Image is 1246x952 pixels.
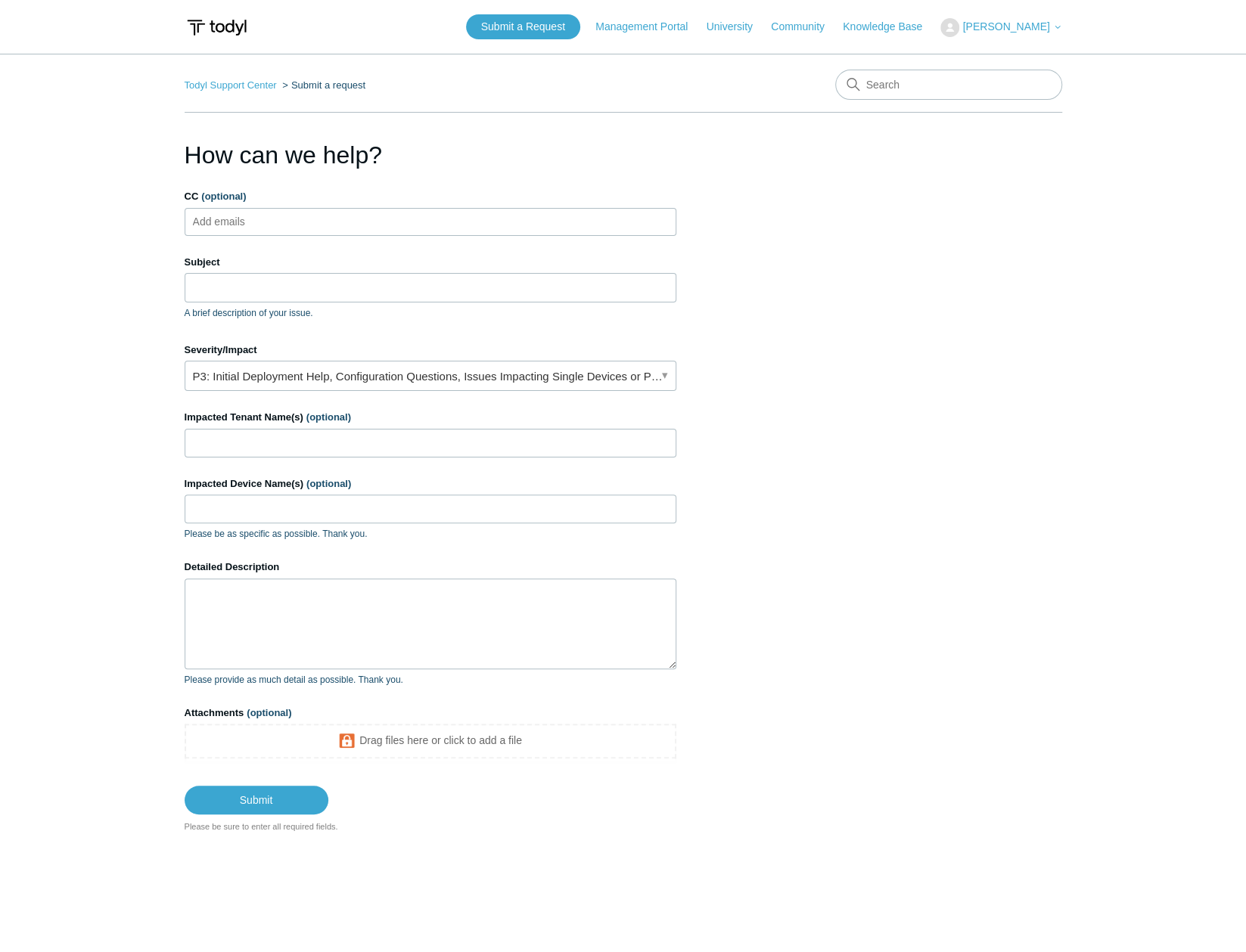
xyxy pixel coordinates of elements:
[185,705,676,721] label: Attachments
[306,478,351,489] span: (optional)
[306,411,351,423] span: (optional)
[962,20,1049,33] span: [PERSON_NAME]
[843,19,937,35] a: Knowledge Base
[185,820,676,833] div: Please be sure to enter all required fields.
[185,476,676,492] label: Impacted Device Name(s)
[185,410,676,425] label: Impacted Tenant Name(s)
[835,70,1062,100] input: Search
[187,210,277,233] input: Add emails
[185,343,676,358] label: Severity/Impact
[201,191,246,202] span: (optional)
[185,255,676,270] label: Subject
[185,137,676,173] h1: How can we help?
[247,707,291,718] span: (optional)
[466,14,580,39] a: Submit a Request
[185,673,676,687] p: Please provide as much detail as possible. Thank you.
[185,79,277,91] a: Todyl Support Center
[279,79,365,91] li: Submit a request
[595,19,703,35] a: Management Portal
[185,306,676,320] p: A brief description of your issue.
[706,19,767,35] a: University
[771,19,840,35] a: Community
[185,786,328,814] input: Submit
[940,18,1061,37] button: [PERSON_NAME]
[185,189,676,204] label: CC
[185,79,280,91] li: Todyl Support Center
[185,361,676,391] a: P3: Initial Deployment Help, Configuration Questions, Issues Impacting Single Devices or Past Out...
[185,14,249,42] img: Todyl Support Center Help Center home page
[185,560,676,575] label: Detailed Description
[185,527,676,541] p: Please be as specific as possible. Thank you.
